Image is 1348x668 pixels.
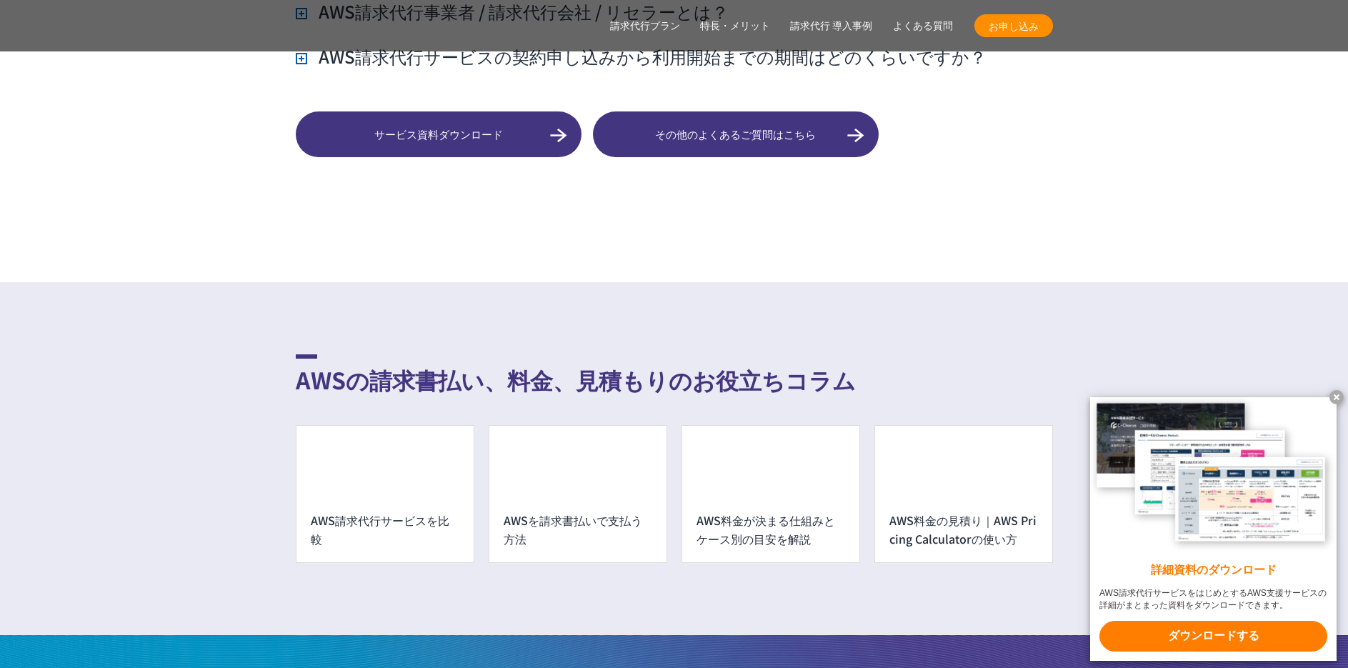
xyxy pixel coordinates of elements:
span: その他のよくあるご質問はこちら [593,126,879,143]
a: AWS請求代行サービスを比較 AWS請求代行サービスを比較 [296,425,474,563]
a: AWS料金の見積もり方法 AWS料金の見積り｜AWS Pricing Calculatorの使い方 [874,425,1053,563]
a: よくある質問 [893,19,953,34]
a: 請求代行プラン [610,19,680,34]
h3: AWS請求代行サービスを比較 [311,511,459,548]
h3: AWS料金の見積り｜AWS Pricing Calculatorの使い方 [889,511,1038,548]
a: お申し込み [974,14,1053,37]
x-t: ダウンロードする [1099,621,1327,652]
a: 特長・メリット [700,19,770,34]
a: その他のよくあるご質問はこちら [593,111,879,157]
a: AWS料金はどう決まる？ AWS料金が決まる仕組みとケース別の目安を解説 [682,425,860,563]
a: サービス資料ダウンロード [296,111,581,157]
img: AWS料金の見積もり方法 [875,426,1052,497]
a: 請求代行 導入事例 [790,19,873,34]
x-t: AWS請求代行サービスをはじめとするAWS支援サービスの詳細がまとまった資料をダウンロードできます。 [1099,587,1327,612]
h2: AWSの請求書払い、料金、見積もりのお役立ちコラム [296,354,1053,397]
img: AWS請求代行サービスを比較 [296,426,474,497]
a: AWSを請求書払いで支払う方法 AWSを請求書払いで支払う方法 [489,425,667,563]
img: AWSを請求書払いで支払う方法 [489,426,666,497]
span: サービス資料ダウンロード [296,126,581,143]
h3: AWS料金が決まる仕組みとケース別の目安を解説 [697,511,845,548]
img: AWS料金はどう決まる？ [682,426,859,497]
a: 詳細資料のダウンロード AWS請求代行サービスをはじめとするAWS支援サービスの詳細がまとまった資料をダウンロードできます。 ダウンロードする [1090,397,1337,661]
x-t: 詳細資料のダウンロード [1099,562,1327,579]
span: お申し込み [974,19,1053,34]
h3: AWSを請求書払いで支払う方法 [504,511,652,548]
h3: AWS請求代行サービスの契約申し込みから利用開始までの期間はどのくらいですか？ [296,44,987,69]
